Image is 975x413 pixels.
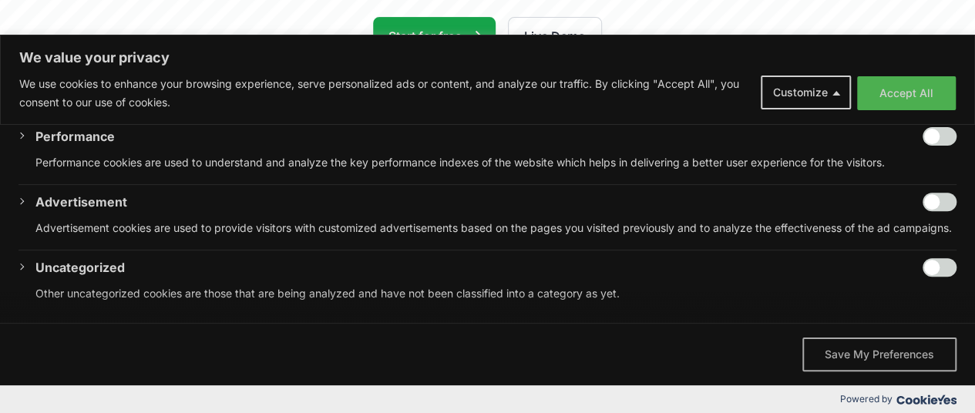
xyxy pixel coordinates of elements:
p: We value your privacy [19,48,956,66]
img: Cookieyes logo [896,395,957,405]
input: Enable Performance [923,127,957,146]
a: Live Demo [508,17,602,55]
p: Performance cookies are used to understand and analyze the key performance indexes of the website... [35,153,957,172]
input: Enable Advertisement [923,193,957,211]
button: Save My Preferences [802,337,957,371]
a: Start for free [373,17,496,55]
button: Performance [35,127,115,146]
input: Enable Uncategorized [923,258,957,277]
p: Advertisement cookies are used to provide visitors with customized advertisements based on the pa... [35,219,957,237]
p: We use cookies to enhance your browsing experience, serve personalized ads or content, and analyz... [19,74,749,111]
button: Accept All [857,76,956,109]
button: Advertisement [35,193,127,211]
button: Uncategorized [35,258,125,277]
p: Other uncategorized cookies are those that are being analyzed and have not been classified into a... [35,284,957,303]
button: Customize [761,76,851,109]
